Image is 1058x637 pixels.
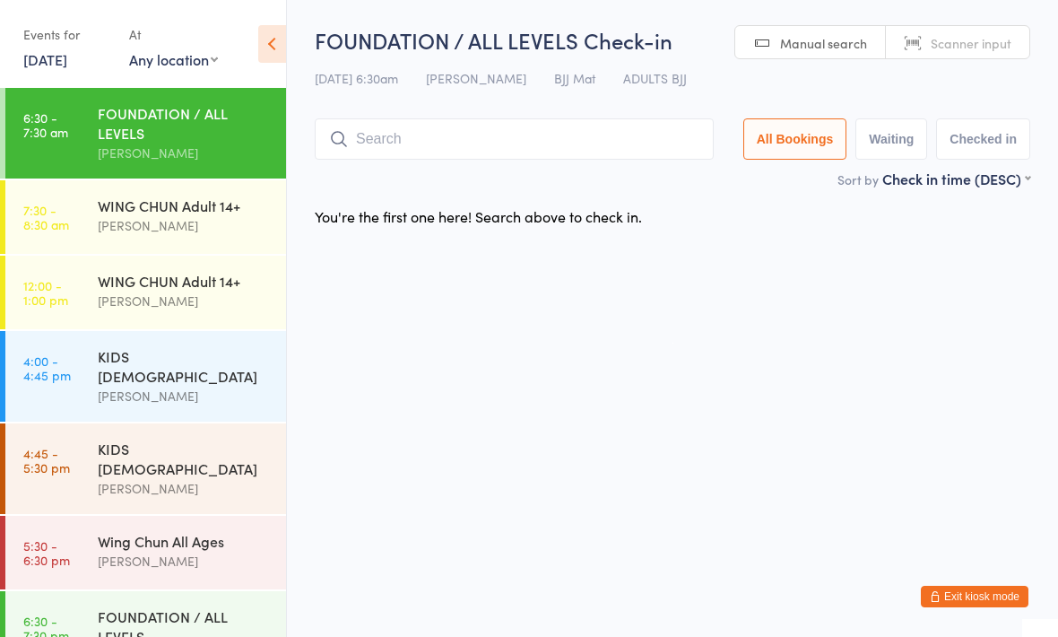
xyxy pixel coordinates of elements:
[23,353,71,382] time: 4:00 - 4:45 pm
[5,180,286,254] a: 7:30 -8:30 amWING CHUN Adult 14+[PERSON_NAME]
[98,531,271,551] div: Wing Chun All Ages
[98,439,271,478] div: KIDS [DEMOGRAPHIC_DATA]
[931,34,1011,52] span: Scanner input
[98,196,271,215] div: WING CHUN Adult 14+
[98,551,271,572] div: [PERSON_NAME]
[5,331,286,422] a: 4:00 -4:45 pmKIDS [DEMOGRAPHIC_DATA][PERSON_NAME]
[921,586,1028,607] button: Exit kiosk mode
[129,49,218,69] div: Any location
[315,25,1030,55] h2: FOUNDATION / ALL LEVELS Check-in
[98,143,271,163] div: [PERSON_NAME]
[623,69,687,87] span: ADULTS BJJ
[5,88,286,179] a: 6:30 -7:30 amFOUNDATION / ALL LEVELS[PERSON_NAME]
[780,34,867,52] span: Manual search
[882,169,1030,188] div: Check in time (DESC)
[5,256,286,329] a: 12:00 -1:00 pmWING CHUN Adult 14+[PERSON_NAME]
[855,118,927,160] button: Waiting
[98,386,271,406] div: [PERSON_NAME]
[5,516,286,589] a: 5:30 -6:30 pmWing Chun All Ages[PERSON_NAME]
[98,103,271,143] div: FOUNDATION / ALL LEVELS
[129,20,218,49] div: At
[23,203,69,231] time: 7:30 - 8:30 am
[23,446,70,475] time: 4:45 - 5:30 pm
[743,118,847,160] button: All Bookings
[315,69,398,87] span: [DATE] 6:30am
[23,20,111,49] div: Events for
[5,423,286,514] a: 4:45 -5:30 pmKIDS [DEMOGRAPHIC_DATA][PERSON_NAME]
[23,278,68,307] time: 12:00 - 1:00 pm
[98,478,271,499] div: [PERSON_NAME]
[98,346,271,386] div: KIDS [DEMOGRAPHIC_DATA]
[98,215,271,236] div: [PERSON_NAME]
[315,206,642,226] div: You're the first one here! Search above to check in.
[837,170,879,188] label: Sort by
[554,69,595,87] span: BJJ Mat
[98,271,271,291] div: WING CHUN Adult 14+
[315,118,714,160] input: Search
[23,538,70,567] time: 5:30 - 6:30 pm
[936,118,1030,160] button: Checked in
[23,110,68,139] time: 6:30 - 7:30 am
[426,69,526,87] span: [PERSON_NAME]
[23,49,67,69] a: [DATE]
[98,291,271,311] div: [PERSON_NAME]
